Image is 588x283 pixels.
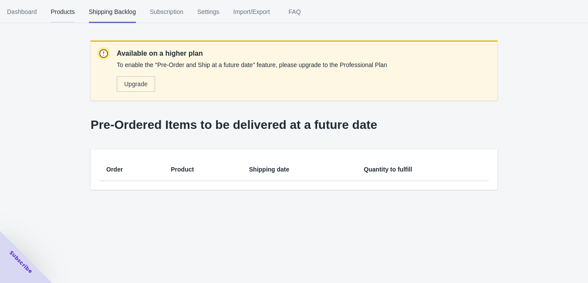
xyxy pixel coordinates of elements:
span: Settings [197,0,220,23]
span: Upgrade [124,81,148,88]
span: Import/Export [233,0,270,23]
span: Dashboard [7,0,37,23]
span: Subscribe [8,249,34,275]
span: FAQ [284,0,306,23]
span: Order [106,166,123,173]
span: Shipping Backlog [89,0,136,23]
span: Products [51,0,75,23]
button: Upgrade [117,76,155,92]
p: Pre-Ordered Items to be delivered at a future date [91,118,497,132]
span: Quantity to fulfill [364,166,412,173]
p: To enable the "Pre-Order and Ship at a future date" feature, please upgrade to the Professional Plan [117,61,387,69]
span: Product [171,166,194,173]
p: Available on a higher plan [117,48,387,59]
span: Shipping date [249,166,290,173]
span: Subscription [150,0,183,23]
